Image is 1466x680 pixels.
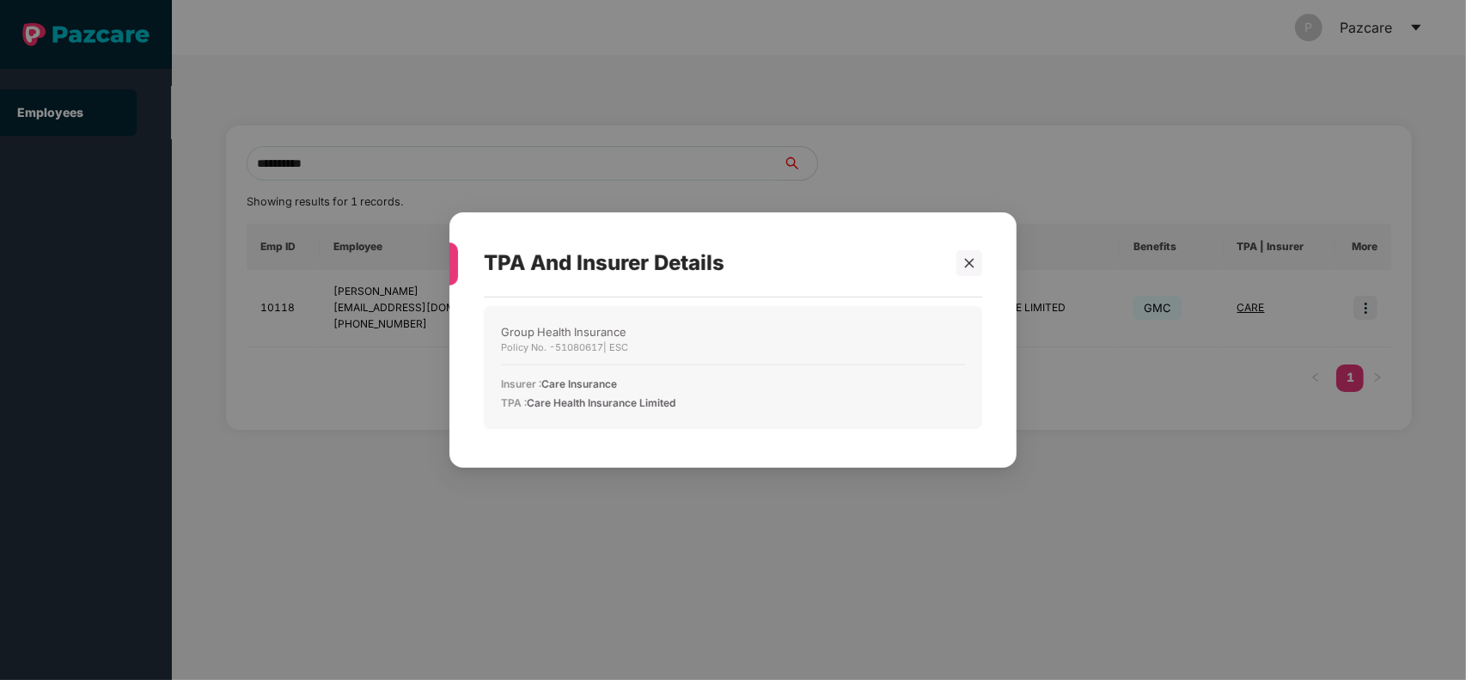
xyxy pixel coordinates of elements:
[963,256,975,268] span: close
[501,323,965,340] div: Group Health Insurance
[484,230,941,297] div: TPA And Insurer Details
[501,396,527,409] span: TPA :
[541,377,617,390] span: Care Insurance
[501,377,541,390] span: Insurer :
[527,396,675,409] span: Care Health Insurance Limited
[501,340,965,355] div: Policy No. - 51080617 | ESC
